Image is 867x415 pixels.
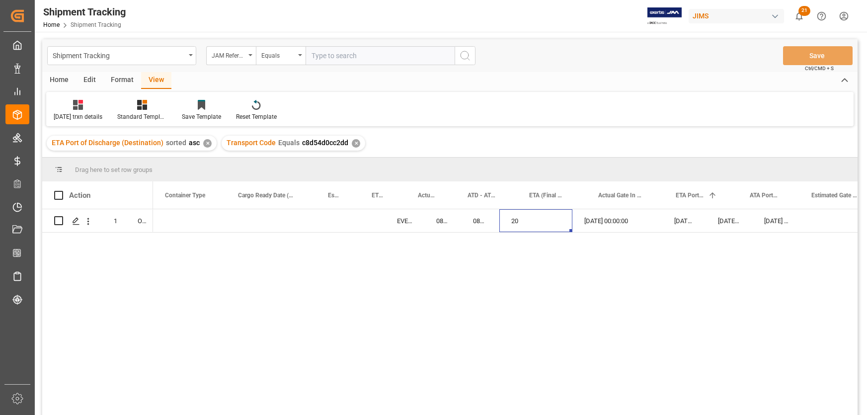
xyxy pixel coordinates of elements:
div: [DATE] 00:00:00 [662,209,706,232]
div: JIMS [689,9,784,23]
button: Help Center [810,5,833,27]
span: ETD - ETS (Origin) [372,192,385,199]
div: EVERGREEN [385,209,424,232]
span: Container Type [165,192,205,199]
img: Exertis%20JAM%20-%20Email%20Logo.jpg_1722504956.jpg [647,7,682,25]
div: Press SPACE to select this row. [42,209,153,233]
div: Standard Templates [117,112,167,121]
span: ETA (Final Delivery Location) [529,192,565,199]
div: [DATE] 00:00:00 [752,209,802,232]
div: ✕ [203,139,212,148]
div: Edit [76,72,103,89]
div: 081500195673 [461,209,499,232]
div: [DATE] 00:00:00 [572,209,662,232]
div: Format [103,72,141,89]
span: Equals [278,139,300,147]
div: [DATE] 00:00:00 [706,209,752,232]
span: Estimated Pickup Date (Origin) [328,192,339,199]
div: Equals [261,49,295,60]
input: Type to search [306,46,455,65]
span: ATD - ATS (Origin) [468,192,496,199]
span: Estimated Gate Out POD [811,192,858,199]
button: search button [455,46,475,65]
button: open menu [47,46,196,65]
button: show 21 new notifications [788,5,810,27]
div: 20 [499,209,572,232]
span: Ctrl/CMD + S [805,65,834,72]
span: Actual Gate In POL [598,192,643,199]
button: open menu [206,46,256,65]
span: ETA Port of Discharge (Destination) [52,139,163,147]
div: ✕ [352,139,360,148]
span: Drag here to set row groups [75,166,153,173]
div: Shipment Tracking [43,4,126,19]
span: c8d54d0cc2dd [302,139,348,147]
div: Action [69,191,90,200]
span: Cargo Ready Date (Origin) [238,192,295,199]
span: sorted [166,139,186,147]
div: Reset Template [236,112,277,121]
div: View [141,72,171,89]
div: Home [42,72,76,89]
span: ETA Port of Discharge (Destination) [676,192,704,199]
div: Save Template [182,112,221,121]
div: 081500195673 [424,209,461,232]
div: JAM Reference Number [212,49,245,60]
span: Transport Code [227,139,276,147]
span: Actual Pickup Date (Origin) [418,192,435,199]
div: 1 [102,209,126,232]
button: open menu [256,46,306,65]
div: Shipment Tracking [53,49,185,61]
span: ATA Port of Discharge (Destination) [750,192,779,199]
button: Save [783,46,853,65]
div: OJ [126,209,153,232]
span: 21 [798,6,810,16]
a: Home [43,21,60,28]
span: asc [189,139,200,147]
button: JIMS [689,6,788,25]
div: [DATE] trxn details [54,112,102,121]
